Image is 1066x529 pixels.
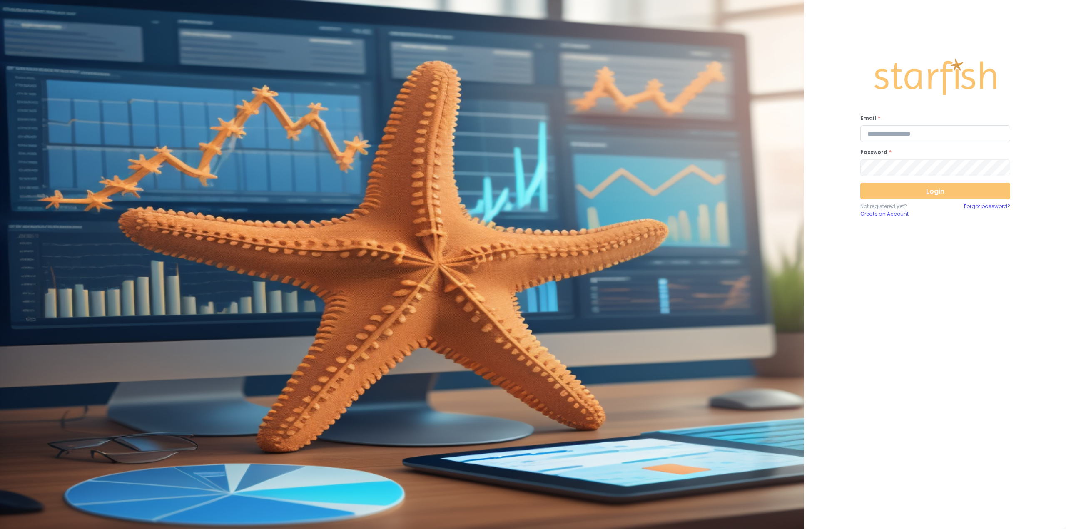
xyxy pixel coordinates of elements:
[860,149,1005,156] label: Password
[964,203,1010,218] a: Forgot password?
[873,51,998,103] img: Logo.42cb71d561138c82c4ab.png
[860,114,1005,122] label: Email
[860,210,935,218] a: Create an Account!
[860,183,1010,199] button: Login
[860,203,935,210] p: Not registered yet?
